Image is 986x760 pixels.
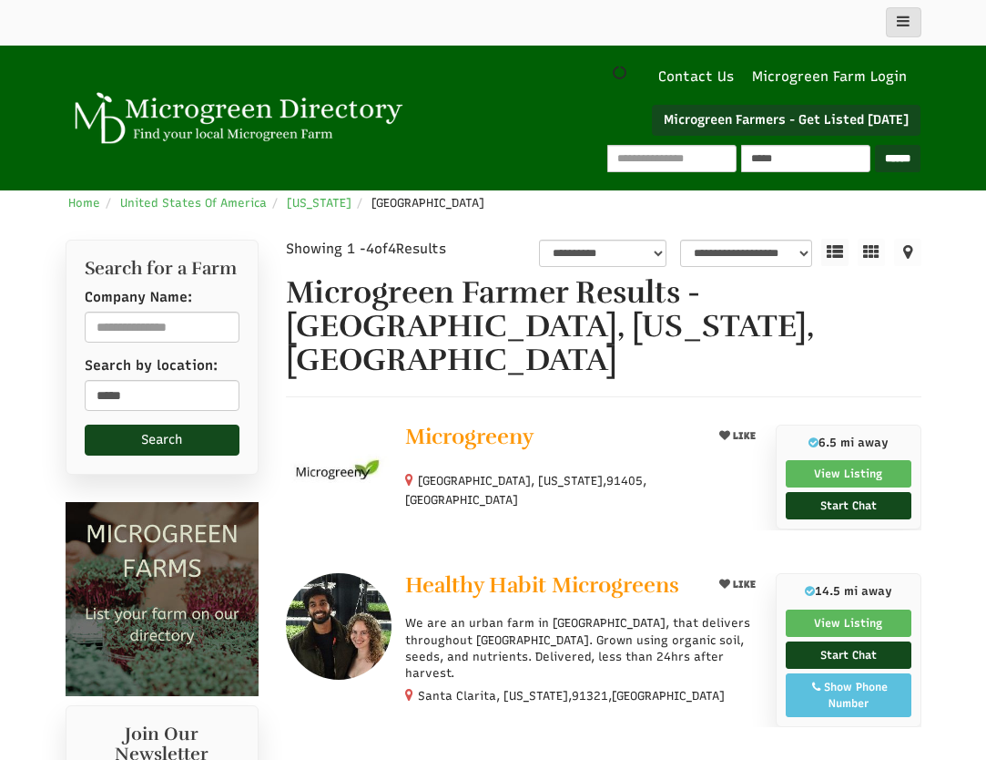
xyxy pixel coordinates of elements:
a: Start Chat [786,492,910,519]
a: United States Of America [120,196,267,210]
span: 91321 [572,688,608,704]
span: [GEOGRAPHIC_DATA] [371,196,484,210]
span: [GEOGRAPHIC_DATA] [612,688,725,704]
a: Contact Us [649,67,743,87]
span: LIKE [730,579,756,591]
button: main_menu [886,7,921,37]
small: Santa Clarita, [US_STATE], , [418,689,725,703]
a: View Listing [786,610,910,637]
h2: Search for a Farm [85,259,240,279]
span: Microgreeny [405,423,534,450]
img: Microgreen Directory [66,92,406,145]
span: Healthy Habit Microgreens [405,571,679,599]
a: View Listing [786,460,910,488]
img: Healthy Habit Microgreens [286,573,391,679]
a: Microgreen Farmers - Get Listed [DATE] [652,105,920,136]
small: [GEOGRAPHIC_DATA], [US_STATE], , [405,474,646,507]
a: Start Chat [786,642,910,669]
h1: Microgreen Farmer Results - [GEOGRAPHIC_DATA], [US_STATE], [GEOGRAPHIC_DATA] [286,276,921,378]
p: 14.5 mi away [786,583,910,600]
button: Search [85,425,240,456]
button: LIKE [713,573,762,596]
div: Show Phone Number [796,679,900,712]
span: 4 [366,241,374,257]
img: Microgreen Farms list your microgreen farm today [66,502,259,696]
a: Healthy Habit Microgreens [405,573,698,601]
label: Search by location: [85,356,218,375]
a: [US_STATE] [287,196,351,210]
span: 91405 [606,473,643,489]
p: We are an urban farm in [GEOGRAPHIC_DATA], that delivers throughout [GEOGRAPHIC_DATA]. Grown usin... [405,615,762,682]
a: Home [68,196,100,210]
button: LIKE [713,425,762,447]
p: 6.5 mi away [786,435,910,451]
img: Microgreeny [286,425,391,530]
a: Microgreen Farm Login [752,67,916,87]
span: 4 [388,241,396,257]
div: Showing 1 - of Results [286,240,498,259]
span: [GEOGRAPHIC_DATA] [405,492,518,508]
a: Microgreeny [405,425,698,453]
label: Company Name: [85,288,192,307]
span: LIKE [730,430,756,442]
